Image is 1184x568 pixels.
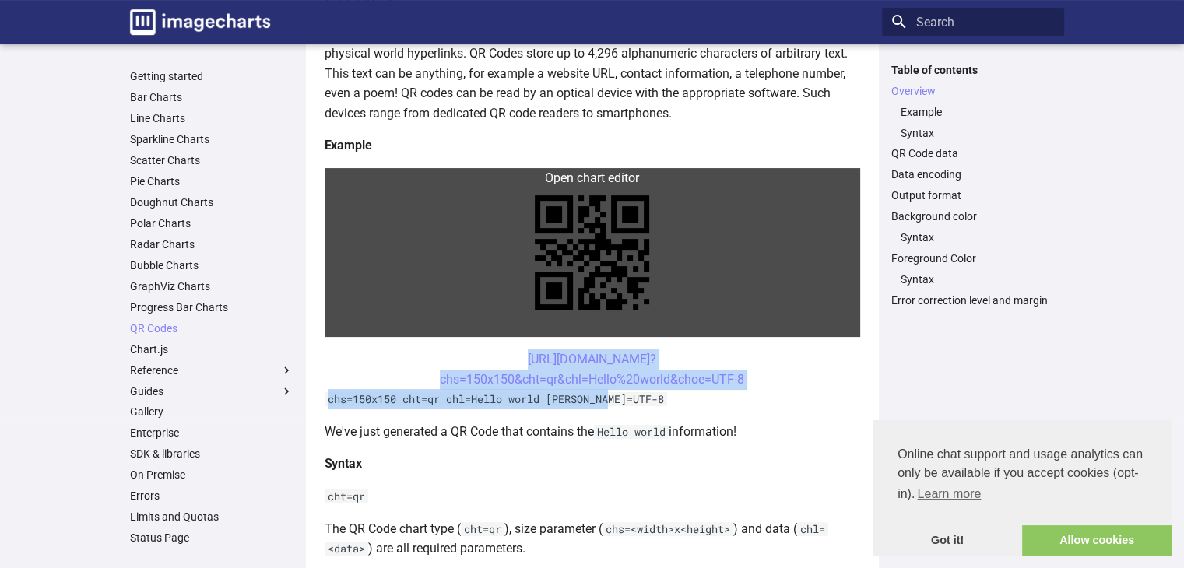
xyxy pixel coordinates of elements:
[1022,525,1172,556] a: allow cookies
[130,510,293,524] a: Limits and Quotas
[901,230,1055,244] a: Syntax
[901,272,1055,286] a: Syntax
[130,468,293,482] a: On Premise
[130,489,293,503] a: Errors
[882,63,1064,77] label: Table of contents
[594,425,669,439] code: Hello world
[325,392,667,406] code: chs=150x150 cht=qr chl=Hello world [PERSON_NAME]=UTF-8
[891,209,1055,223] a: Background color
[130,174,293,188] a: Pie Charts
[130,258,293,272] a: Bubble Charts
[891,146,1055,160] a: QR Code data
[891,84,1055,98] a: Overview
[130,153,293,167] a: Scatter Charts
[130,447,293,461] a: SDK & libraries
[915,482,983,506] a: learn more about cookies
[898,445,1147,506] span: Online chat support and usage analytics can only be available if you accept cookies (opt-in).
[891,293,1055,307] a: Error correction level and margin
[130,321,293,335] a: QR Codes
[130,195,293,209] a: Doughnut Charts
[130,363,293,377] label: Reference
[891,251,1055,265] a: Foreground Color
[873,525,1022,556] a: dismiss cookie message
[130,531,293,545] a: Status Page
[325,519,860,559] p: The QR Code chart type ( ), size parameter ( ) and data ( ) are all required parameters.
[461,522,504,536] code: cht=qr
[325,422,860,442] p: We've just generated a QR Code that contains the information!
[130,279,293,293] a: GraphViz Charts
[873,420,1172,556] div: cookieconsent
[882,63,1064,308] nav: Table of contents
[440,352,744,387] a: [URL][DOMAIN_NAME]?chs=150x150&cht=qr&chl=Hello%20world&choe=UTF-8
[130,216,293,230] a: Polar Charts
[130,111,293,125] a: Line Charts
[891,167,1055,181] a: Data encoding
[891,105,1055,140] nav: Overview
[891,188,1055,202] a: Output format
[130,384,293,398] label: Guides
[891,230,1055,244] nav: Background color
[130,69,293,83] a: Getting started
[901,105,1055,119] a: Example
[130,90,293,104] a: Bar Charts
[901,126,1055,140] a: Syntax
[325,23,860,123] p: QR codes are a popular type of two-dimensional barcode. They are also known as hardlinks or physi...
[130,426,293,440] a: Enterprise
[130,405,293,419] a: Gallery
[325,454,860,474] h4: Syntax
[130,9,270,35] img: logo
[130,132,293,146] a: Sparkline Charts
[124,3,276,41] a: Image-Charts documentation
[891,272,1055,286] nav: Foreground Color
[130,342,293,356] a: Chart.js
[325,489,368,503] code: cht=qr
[325,135,860,156] h4: Example
[130,300,293,314] a: Progress Bar Charts
[603,522,733,536] code: chs=<width>x<height>
[882,8,1064,36] input: Search
[130,237,293,251] a: Radar Charts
